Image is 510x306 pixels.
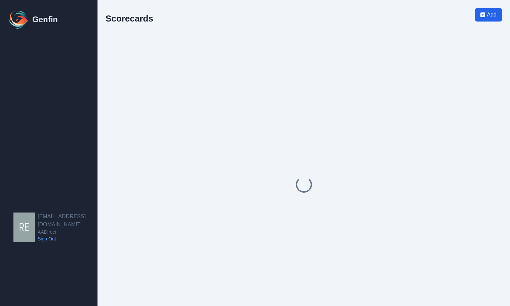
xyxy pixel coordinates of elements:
h1: Genfin [32,14,58,25]
h2: [EMAIL_ADDRESS][DOMAIN_NAME] [38,213,97,229]
h2: Scorecards [106,13,153,24]
span: AADirect [38,229,97,235]
a: Sign Out [38,235,97,242]
img: resqueda@aadirect.com [13,213,35,242]
span: Add [487,11,497,19]
img: Logo [8,9,30,30]
a: Add [475,8,502,32]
